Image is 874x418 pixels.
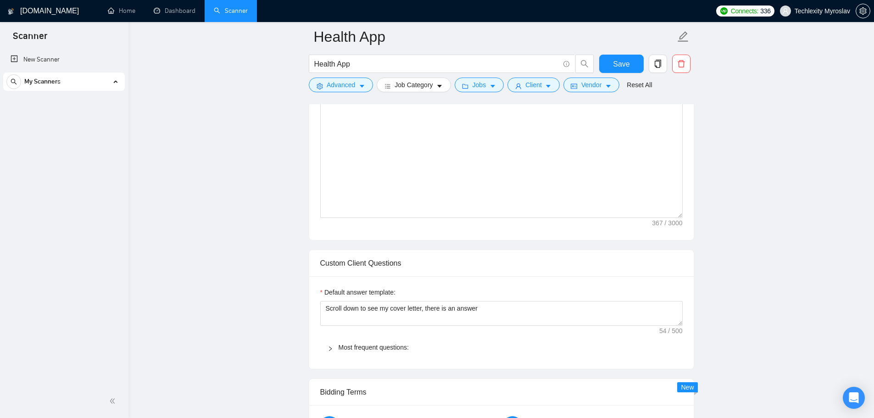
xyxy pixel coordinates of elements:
button: search [575,55,594,73]
span: info-circle [563,61,569,67]
span: New [681,384,694,391]
span: double-left [109,396,118,406]
span: caret-down [605,83,612,89]
button: copy [649,55,667,73]
button: Save [599,55,644,73]
a: dashboardDashboard [154,7,195,15]
span: caret-down [359,83,365,89]
textarea: Default answer template: [320,301,683,326]
button: folderJobscaret-down [454,78,504,92]
span: idcard [571,83,577,89]
button: userClientcaret-down [507,78,560,92]
button: barsJob Categorycaret-down [377,78,451,92]
span: Client [525,80,542,90]
span: search [576,60,593,68]
span: Scanner [6,29,55,49]
span: caret-down [436,83,443,89]
span: Vendor [581,80,601,90]
img: logo [8,4,14,19]
span: edit [677,31,689,43]
span: 336 [760,6,770,16]
a: setting [856,7,870,15]
input: Scanner name... [314,25,675,48]
a: Reset All [627,80,652,90]
span: My Scanners [24,72,61,91]
label: Default answer template: [320,287,395,297]
span: delete [673,60,690,68]
span: copy [649,60,667,68]
span: right [328,346,333,351]
img: upwork-logo.png [720,7,728,15]
span: user [515,83,522,89]
div: Custom Client Questions [320,250,683,276]
span: search [7,78,21,85]
span: bars [384,83,391,89]
span: user [782,8,789,14]
a: searchScanner [214,7,248,15]
span: Advanced [327,80,355,90]
button: delete [672,55,690,73]
li: My Scanners [3,72,125,95]
span: folder [462,83,468,89]
input: Search Freelance Jobs... [314,58,559,70]
button: search [6,74,21,89]
span: caret-down [490,83,496,89]
button: settingAdvancedcaret-down [309,78,373,92]
a: New Scanner [11,50,117,69]
span: caret-down [545,83,551,89]
div: Bidding Terms [320,379,683,405]
div: Open Intercom Messenger [843,387,865,409]
span: Connects: [731,6,758,16]
a: Most frequent questions: [339,344,409,351]
textarea: Cover Letter template: [320,11,683,218]
span: Jobs [472,80,486,90]
button: idcardVendorcaret-down [563,78,619,92]
a: homeHome [108,7,135,15]
span: setting [317,83,323,89]
button: setting [856,4,870,18]
span: Job Category [395,80,433,90]
span: Save [613,58,629,70]
div: Most frequent questions: [320,337,683,358]
li: New Scanner [3,50,125,69]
